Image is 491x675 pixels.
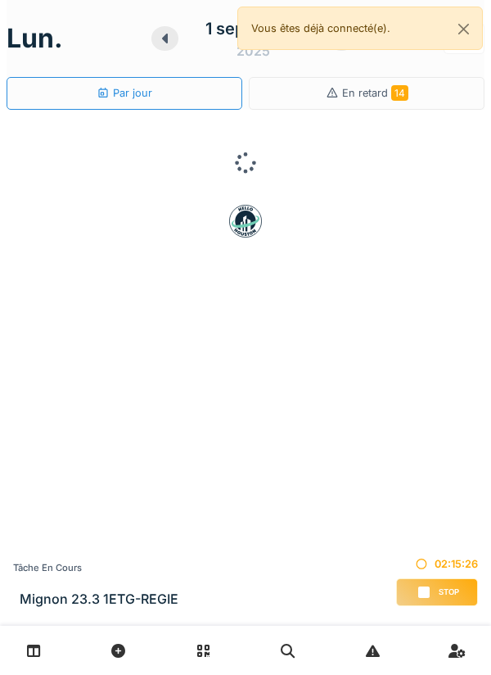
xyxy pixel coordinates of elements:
span: 14 [391,85,408,101]
span: Stop [439,587,459,598]
button: Close [445,7,482,51]
div: 1 septembre [205,16,301,41]
div: Tâche en cours [13,561,178,575]
div: Vous êtes déjà connecté(e). [237,7,483,50]
div: 2025 [236,41,270,61]
h3: Mignon 23.3 1ETG-REGIE [20,591,178,607]
span: En retard [342,87,408,99]
img: badge-BVDL4wpA.svg [229,205,262,238]
h1: lun. [7,23,63,54]
div: Par jour [97,85,152,101]
div: 02:15:26 [396,556,478,572]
